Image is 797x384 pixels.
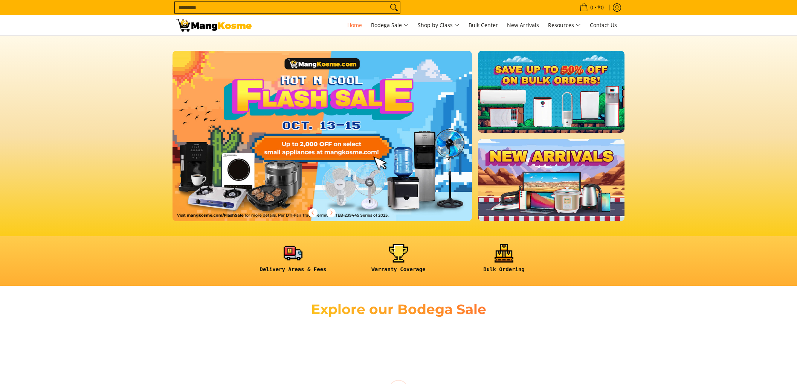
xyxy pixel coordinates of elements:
[244,244,342,279] a: <h6><strong>Delivery Areas & Fees</strong></h6>
[507,21,539,29] span: New Arrivals
[259,15,621,35] nav: Main Menu
[367,15,412,35] a: Bodega Sale
[323,205,339,221] button: Next
[503,15,543,35] a: New Arrivals
[414,15,463,35] a: Shop by Class
[586,15,621,35] a: Contact Us
[176,19,252,32] img: Mang Kosme: Your Home Appliances Warehouse Sale Partner!
[305,205,321,221] button: Previous
[371,21,409,30] span: Bodega Sale
[589,5,594,10] span: 0
[344,15,366,35] a: Home
[289,301,508,318] h2: Explore our Bodega Sale
[544,15,585,35] a: Resources
[347,21,362,29] span: Home
[350,244,447,279] a: <h6><strong>Warranty Coverage</strong></h6>
[596,5,605,10] span: ₱0
[590,21,617,29] span: Contact Us
[418,21,460,30] span: Shop by Class
[388,2,400,13] button: Search
[465,15,502,35] a: Bulk Center
[173,51,496,233] a: More
[548,21,581,30] span: Resources
[469,21,498,29] span: Bulk Center
[577,3,606,12] span: •
[455,244,553,279] a: <h6><strong>Bulk Ordering</strong></h6>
